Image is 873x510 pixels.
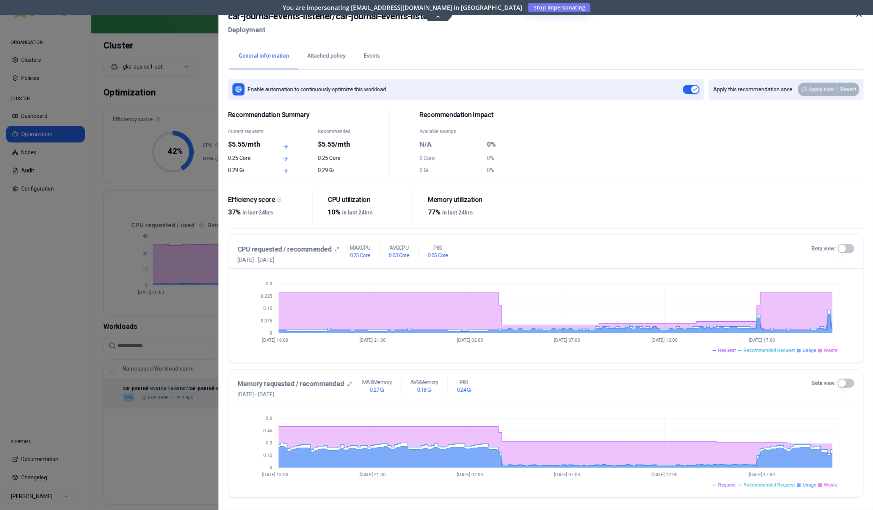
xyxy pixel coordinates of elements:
[442,210,473,216] span: in last 24hrs
[824,347,837,354] span: Waste
[359,472,386,477] tspan: [DATE] 21:00
[811,245,836,252] label: Beta view:
[419,128,482,135] div: Available savings
[350,252,370,259] h1: 0.25 Core
[457,386,471,394] h1: 0.24 Gi
[419,154,482,162] div: 0 Core
[228,139,268,150] div: $5.55/mth
[802,347,816,354] span: Usage
[389,252,409,259] h1: 0.03 Core
[419,166,482,174] div: 0 Gi
[248,86,387,93] p: Enable automation to continuously optimize this workload.
[228,207,306,217] div: 37%
[229,43,298,69] button: General information
[419,139,482,150] div: N/A
[237,379,344,389] h3: Memory requested / recommended
[824,482,837,488] span: Waste
[318,154,358,162] div: 0.25 Core
[328,196,406,204] div: CPU utilization
[263,306,272,311] tspan: 0.15
[318,166,358,174] div: 0.29 Gi
[362,379,392,386] p: MAX Memory
[487,166,550,174] div: 0%
[318,139,358,150] div: $5.55/mth
[389,244,408,252] p: AVG CPU
[651,472,677,477] tspan: [DATE] 12:00
[370,386,384,394] h1: 0.27 Gi
[262,337,288,343] tspan: [DATE] 16:00
[270,330,272,336] tspan: 0
[651,337,677,343] tspan: [DATE] 12:00
[228,23,440,37] h2: Deployment
[811,379,836,387] label: Beta view:
[428,252,448,259] h1: 0.05 Core
[718,347,736,354] span: Request
[262,472,288,477] tspan: [DATE] 16:00
[354,43,389,69] button: Events
[417,386,431,394] h1: 0.18 Gi
[237,391,352,398] span: [DATE] - [DATE]
[228,9,440,23] h2: car-journal-events-listener / car-journal-events-listener
[713,86,793,93] p: Apply this recommendation once.
[350,244,370,252] p: MAX CPU
[242,210,273,216] span: in last 24hrs
[228,111,359,119] span: Recommendation Summary
[487,139,550,150] div: 0%
[554,472,580,477] tspan: [DATE] 07:00
[428,207,506,217] div: 77%
[487,154,550,162] div: 0%
[228,154,268,162] div: 0.25 Core
[342,210,373,216] span: in last 24hrs
[328,207,406,217] div: 10%
[743,347,795,354] span: Recommended Request
[228,196,306,204] div: Efficiency score
[266,440,272,446] tspan: 0.3
[718,482,736,488] span: Request
[802,482,816,488] span: Usage
[554,337,580,343] tspan: [DATE] 07:00
[260,318,272,324] tspan: 0.075
[237,256,339,264] span: [DATE] - [DATE]
[270,465,272,470] tspan: 0
[318,128,358,135] div: Recommended
[434,244,442,252] p: P80
[298,43,354,69] button: Attached policy
[266,416,272,421] tspan: 0.6
[237,244,332,255] h3: CPU requested / recommended
[749,472,775,477] tspan: [DATE] 17:00
[457,337,483,343] tspan: [DATE] 02:00
[266,281,272,286] tspan: 0.3
[749,337,775,343] tspan: [DATE] 17:00
[260,294,272,299] tspan: 0.225
[457,472,483,477] tspan: [DATE] 02:00
[743,482,795,488] span: Recommended Request
[428,196,506,204] div: Memory utilization
[419,111,550,119] h2: Recommendation Impact
[410,379,438,386] p: AVG Memory
[263,428,272,433] tspan: 0.45
[263,453,272,458] tspan: 0.15
[459,379,468,386] p: P80
[228,166,268,174] div: 0.29 Gi
[228,128,268,135] div: Current requests
[359,337,386,343] tspan: [DATE] 21:00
